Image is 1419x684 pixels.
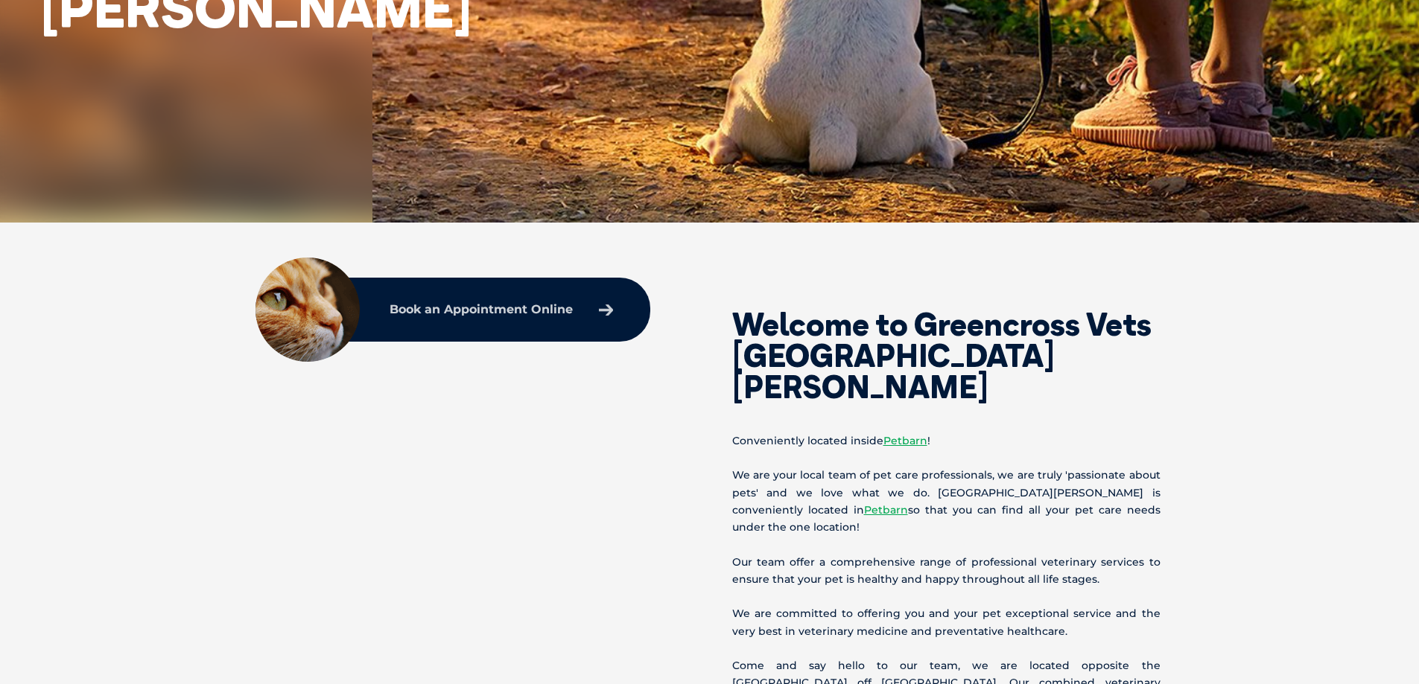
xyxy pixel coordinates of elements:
[732,309,1161,403] h2: Welcome to Greencross Vets [GEOGRAPHIC_DATA][PERSON_NAME]
[732,432,1161,450] p: Conveniently located inside !
[382,296,620,323] a: Book an Appointment Online
[732,467,1161,536] p: We are your local team of pet care professionals, we are truly 'passionate about pets' and we lov...
[732,554,1161,588] p: Our team offer a comprehensive range of professional veterinary services to ensure that your pet ...
[883,434,927,447] a: Petbarn
[864,503,908,517] a: Petbarn
[390,304,573,316] p: Book an Appointment Online
[1390,68,1405,83] button: Search
[732,605,1161,639] p: We are committed to offering you and your pet exceptional service and the very best in veterinary...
